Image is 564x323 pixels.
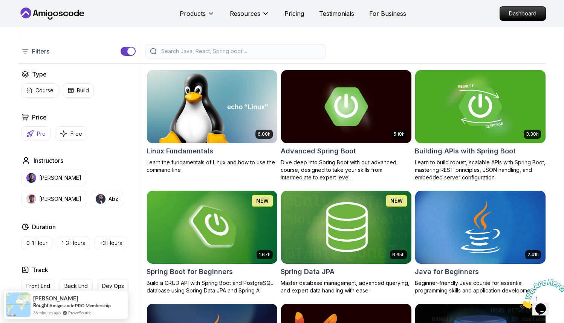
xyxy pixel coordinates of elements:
span: 1 [3,3,6,9]
p: Build a CRUD API with Spring Boot and PostgreSQL database using Spring Data JPA and Spring AI [147,279,278,294]
p: Free [70,130,82,138]
p: Back End [64,282,88,290]
p: +3 Hours [99,239,122,247]
button: 0-1 Hour [21,236,52,250]
p: Learn to build robust, scalable APIs with Spring Boot, mastering REST principles, JSON handling, ... [415,159,546,181]
button: Front End [21,279,55,293]
p: NEW [390,197,403,205]
a: Spring Boot for Beginners card1.67hNEWSpring Boot for BeginnersBuild a CRUD API with Spring Boot ... [147,190,278,294]
p: 1.67h [259,252,271,258]
h2: Linux Fundamentals [147,146,213,156]
h2: Building APIs with Spring Boot [415,146,516,156]
p: Dev Ops [102,282,124,290]
img: Linux Fundamentals card [147,70,277,143]
img: instructor img [96,194,105,204]
img: Chat attention grabber [3,3,50,33]
iframe: chat widget [517,276,564,312]
p: Pro [37,130,46,138]
img: Java for Beginners card [415,191,546,264]
p: Course [35,87,53,94]
button: Back End [60,279,93,293]
button: instructor img[PERSON_NAME] [21,191,86,207]
h2: Duration [32,222,56,231]
button: +3 Hours [95,236,127,250]
a: Advanced Spring Boot card5.18hAdvanced Spring BootDive deep into Spring Boot with our advanced co... [281,70,412,181]
p: Build [77,87,89,94]
button: Resources [230,9,269,24]
h2: Java for Beginners [415,266,479,277]
button: Build [63,83,94,98]
img: Building APIs with Spring Boot card [415,70,546,143]
p: 5.18h [394,131,405,137]
p: 6.65h [392,252,405,258]
a: Building APIs with Spring Boot card3.30hBuilding APIs with Spring BootLearn to build robust, scal... [415,70,546,181]
h2: Price [32,113,47,122]
a: For Business [369,9,406,18]
p: 3.30h [526,131,539,137]
input: Search Java, React, Spring boot ... [160,47,321,55]
p: 0-1 Hour [26,239,47,247]
a: ProveSource [68,309,92,316]
button: Dev Ops [97,279,129,293]
p: Learn the fundamentals of Linux and how to use the command line [147,159,278,174]
img: provesource social proof notification image [6,292,31,317]
img: instructor img [26,194,36,204]
h2: Spring Boot for Beginners [147,266,233,277]
p: Dashboard [500,7,546,20]
button: 1-3 Hours [57,236,90,250]
button: Products [180,9,215,24]
button: Free [55,126,87,141]
h2: Track [32,265,48,274]
p: Front End [26,282,50,290]
img: Spring Boot for Beginners card [147,191,277,264]
h2: Advanced Spring Boot [281,146,356,156]
p: Abz [109,195,118,203]
p: 2.41h [527,252,539,258]
p: [PERSON_NAME] [39,174,81,182]
p: Products [180,9,206,18]
a: Linux Fundamentals card6.00hLinux FundamentalsLearn the fundamentals of Linux and how to use the ... [147,70,278,174]
a: Dashboard [500,6,546,21]
p: Filters [32,47,49,56]
a: Spring Data JPA card6.65hNEWSpring Data JPAMaster database management, advanced querying, and exp... [281,190,412,294]
img: instructor img [26,173,36,183]
button: Course [21,83,58,98]
a: Pricing [284,9,304,18]
button: instructor imgAbz [91,191,123,207]
p: Dive deep into Spring Boot with our advanced course, designed to take your skills from intermedia... [281,159,412,181]
h2: Type [32,70,47,79]
p: 1-3 Hours [62,239,85,247]
p: NEW [256,197,269,205]
a: Testimonials [319,9,354,18]
span: Bought [33,302,49,308]
span: 36 minutes ago [33,309,61,316]
p: Resources [230,9,260,18]
p: Beginner-friendly Java course for essential programming skills and application development [415,279,546,294]
p: 6.00h [258,131,271,137]
img: Spring Data JPA card [281,191,411,264]
h2: Instructors [34,156,63,165]
a: Java for Beginners card2.41hJava for BeginnersBeginner-friendly Java course for essential program... [415,190,546,294]
img: Advanced Spring Boot card [281,70,411,143]
a: Amigoscode PRO Membership [49,303,111,308]
p: Master database management, advanced querying, and expert data handling with ease [281,279,412,294]
h2: Spring Data JPA [281,266,335,277]
p: [PERSON_NAME] [39,195,81,203]
button: Pro [21,126,50,141]
button: instructor img[PERSON_NAME] [21,170,86,186]
span: [PERSON_NAME] [33,295,78,302]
